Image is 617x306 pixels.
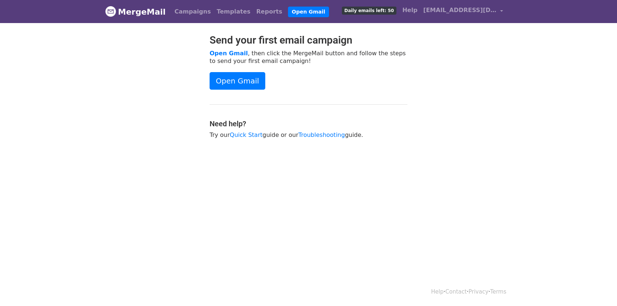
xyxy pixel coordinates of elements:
[298,131,345,138] a: Troubleshooting
[210,50,248,57] a: Open Gmail
[399,3,420,18] a: Help
[105,4,166,19] a: MergeMail
[342,7,396,15] span: Daily emails left: 50
[210,131,407,139] p: Try our guide or our guide.
[210,72,265,90] a: Open Gmail
[490,288,506,295] a: Terms
[288,7,329,17] a: Open Gmail
[254,4,285,19] a: Reports
[230,131,262,138] a: Quick Start
[171,4,214,19] a: Campaigns
[210,119,407,128] h4: Need help?
[210,49,407,65] p: , then click the MergeMail button and follow the steps to send your first email campaign!
[214,4,253,19] a: Templates
[105,6,116,17] img: MergeMail logo
[431,288,444,295] a: Help
[210,34,407,46] h2: Send your first email campaign
[469,288,488,295] a: Privacy
[339,3,399,18] a: Daily emails left: 50
[423,6,496,15] span: [EMAIL_ADDRESS][DOMAIN_NAME]
[420,3,506,20] a: [EMAIL_ADDRESS][DOMAIN_NAME]
[446,288,467,295] a: Contact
